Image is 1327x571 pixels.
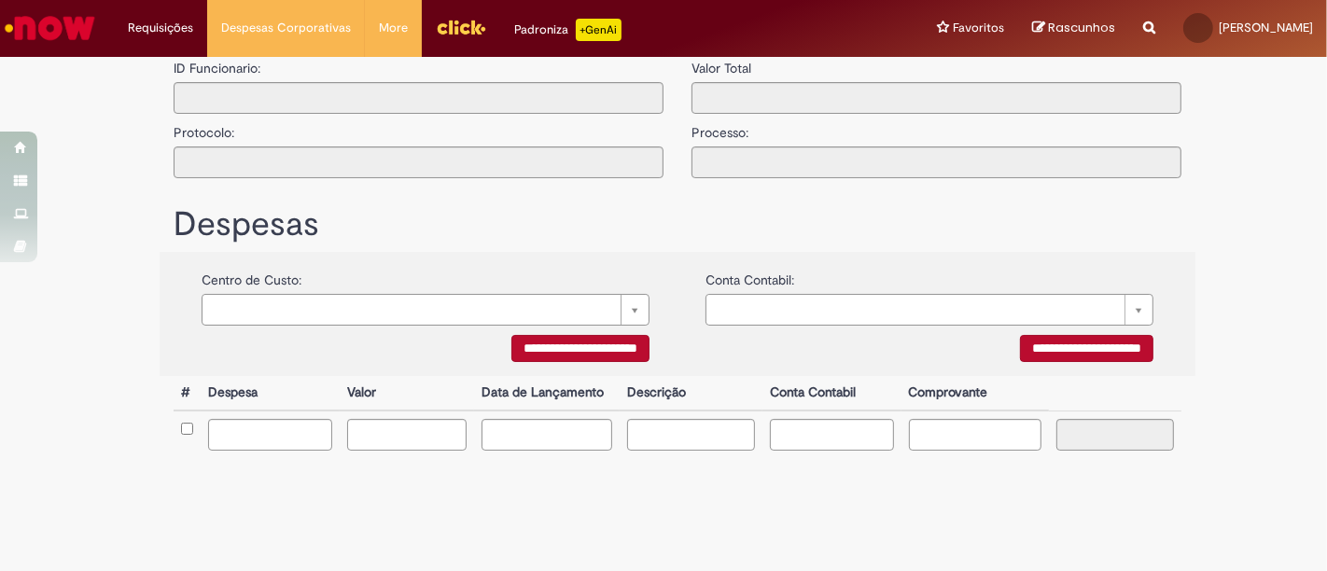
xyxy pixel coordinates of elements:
th: Descrição [620,376,761,411]
label: Centro de Custo: [202,261,301,289]
label: Valor Total [691,49,751,77]
span: Favoritos [953,19,1004,37]
th: Comprovante [901,376,1050,411]
p: +GenAi [576,19,622,41]
h1: Despesas [174,206,1181,244]
th: Despesa [201,376,340,411]
span: Requisições [128,19,193,37]
th: # [174,376,201,411]
img: click_logo_yellow_360x200.png [436,13,486,41]
a: Rascunhos [1032,20,1115,37]
div: Padroniza [514,19,622,41]
th: Conta Contabil [762,376,901,411]
span: More [379,19,408,37]
label: Conta Contabil: [705,261,794,289]
th: Data de Lançamento [474,376,621,411]
span: Rascunhos [1048,19,1115,36]
label: Processo: [691,114,748,142]
a: Limpar campo {0} [705,294,1153,326]
img: ServiceNow [2,9,98,47]
span: Despesas Corporativas [221,19,351,37]
a: Limpar campo {0} [202,294,650,326]
label: ID Funcionario: [174,49,260,77]
label: Protocolo: [174,114,234,142]
th: Valor [340,376,473,411]
span: [PERSON_NAME] [1219,20,1313,35]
